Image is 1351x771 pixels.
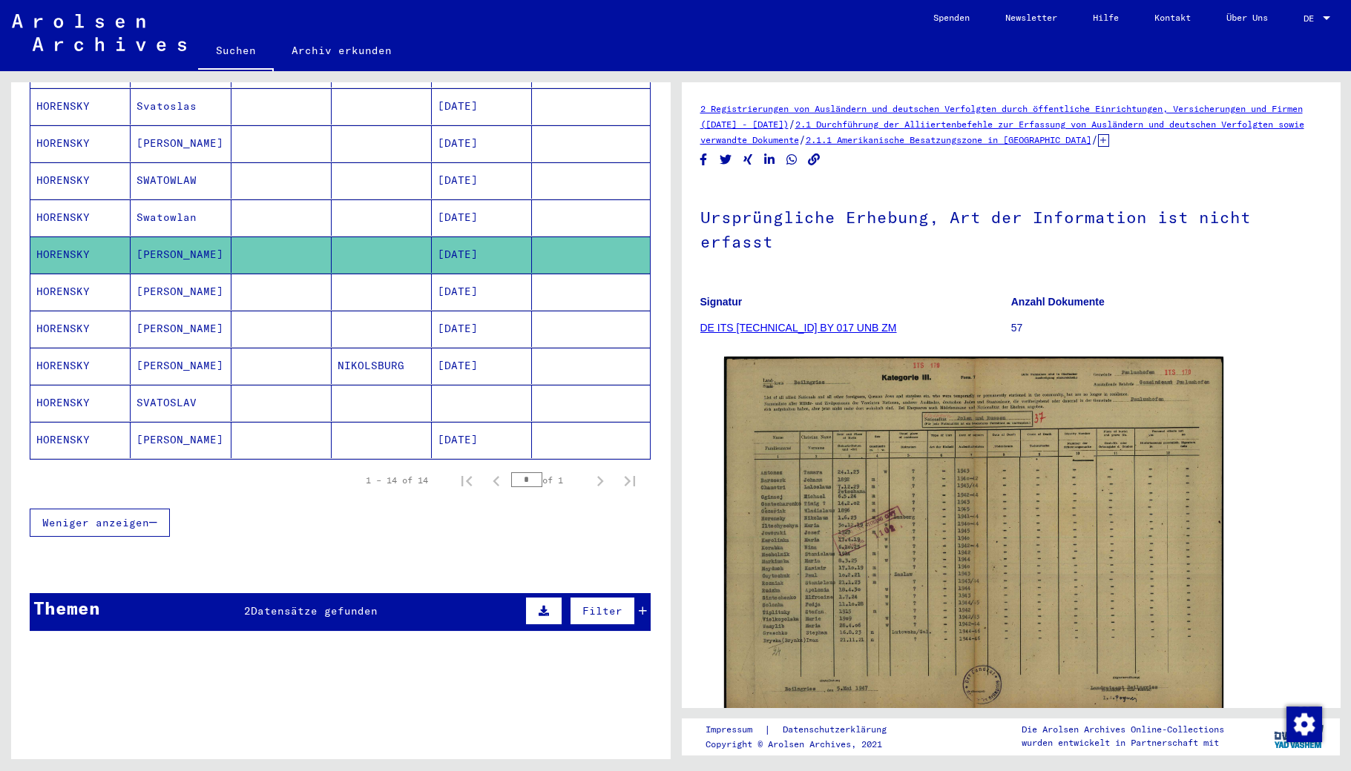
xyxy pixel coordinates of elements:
p: 57 [1011,320,1321,336]
img: Arolsen_neg.svg [12,14,186,51]
button: Share on Facebook [696,150,711,169]
img: 001.jpg [724,357,1224,713]
a: Datenschutzerklärung [771,722,904,738]
button: Next page [585,466,615,495]
span: DE [1304,13,1320,24]
mat-cell: [DATE] [432,274,532,310]
p: Die Arolsen Archives Online-Collections [1022,723,1224,736]
mat-cell: [PERSON_NAME] [131,422,231,458]
mat-cell: Swatowlan [131,199,231,236]
mat-cell: HORENSKY [30,311,131,347]
mat-cell: [PERSON_NAME] [131,348,231,384]
mat-cell: HORENSKY [30,236,131,273]
span: 2 [244,604,251,618]
a: 2.1 Durchführung der Alliiertenbefehle zur Erfassung von Ausländern und deutschen Verfolgten sowi... [700,119,1304,145]
b: Signatur [700,296,743,308]
mat-cell: [PERSON_NAME] [131,274,231,310]
mat-cell: [DATE] [432,88,532,125]
mat-cell: HORENSKY [30,348,131,384]
button: Previous page [481,466,511,495]
mat-cell: HORENSKY [30,125,131,162]
mat-cell: [PERSON_NAME] [131,236,231,273]
span: / [799,133,806,146]
mat-cell: HORENSKY [30,385,131,421]
mat-cell: NIKOLSBURG [332,348,432,384]
mat-cell: HORENSKY [30,88,131,125]
div: | [706,722,904,738]
button: Share on LinkedIn [762,150,778,169]
span: / [1091,133,1098,146]
button: Filter [570,597,635,625]
mat-cell: HORENSKY [30,199,131,236]
img: yv_logo.png [1271,718,1327,755]
p: Copyright © Arolsen Archives, 2021 [706,738,904,751]
mat-cell: [DATE] [432,162,532,199]
mat-cell: [DATE] [432,348,532,384]
mat-cell: [DATE] [432,199,532,236]
mat-cell: HORENSKY [30,162,131,199]
div: 1 – 14 of 14 [366,474,428,487]
mat-cell: SVATOSLAV [131,385,231,421]
mat-cell: [DATE] [432,236,532,273]
button: Share on Twitter [718,150,734,169]
mat-cell: HORENSKY [30,274,131,310]
mat-cell: [DATE] [432,125,532,162]
button: First page [452,466,481,495]
a: Archiv erkunden [274,33,410,68]
mat-cell: [DATE] [432,311,532,347]
mat-cell: [PERSON_NAME] [131,125,231,162]
img: Zustimmung ändern [1286,707,1322,742]
button: Share on Xing [740,150,756,169]
div: of 1 [511,473,585,487]
div: Themen [33,595,100,621]
button: Weniger anzeigen [30,509,170,537]
a: Suchen [198,33,274,71]
a: Impressum [706,722,764,738]
mat-cell: SWATOWLAW [131,162,231,199]
a: DE ITS [TECHNICAL_ID] BY 017 UNB ZM [700,322,897,334]
span: Weniger anzeigen [42,516,149,529]
span: Filter [582,604,622,618]
mat-cell: [PERSON_NAME] [131,311,231,347]
a: 2 Registrierungen von Ausländern und deutschen Verfolgten durch öffentliche Einrichtungen, Versic... [700,103,1303,130]
span: Datensätze gefunden [251,604,378,618]
h1: Ursprüngliche Erhebung, Art der Information ist nicht erfasst [700,183,1322,273]
mat-cell: HORENSKY [30,422,131,458]
p: wurden entwickelt in Partnerschaft mit [1022,736,1224,750]
mat-cell: [DATE] [432,422,532,458]
mat-cell: Svatoslas [131,88,231,125]
span: / [789,117,795,130]
button: Share on WhatsApp [784,150,800,169]
button: Last page [615,466,645,495]
a: 2.1.1 Amerikanische Besatzungszone in [GEOGRAPHIC_DATA] [806,134,1091,145]
b: Anzahl Dokumente [1011,296,1105,308]
button: Copy link [806,150,822,169]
